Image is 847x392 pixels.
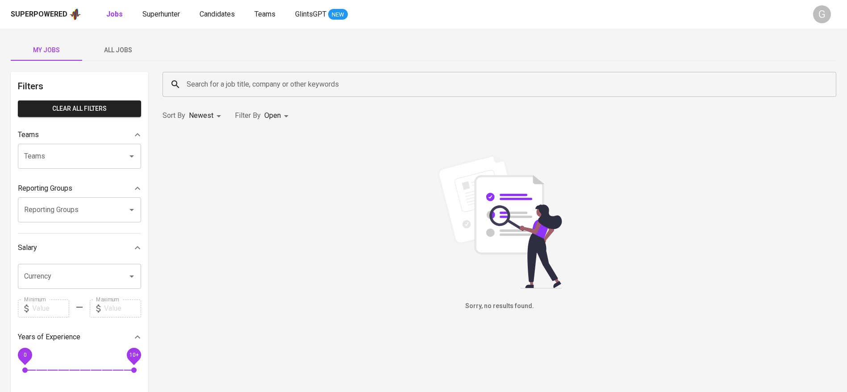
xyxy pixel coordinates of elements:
[189,108,224,124] div: Newest
[295,9,348,20] a: GlintsGPT NEW
[18,129,39,140] p: Teams
[813,5,831,23] div: G
[125,150,138,163] button: Open
[104,300,141,317] input: Value
[16,45,77,56] span: My Jobs
[18,332,80,342] p: Years of Experience
[328,10,348,19] span: NEW
[18,328,141,346] div: Years of Experience
[264,111,281,120] span: Open
[125,270,138,283] button: Open
[142,10,180,18] span: Superhunter
[163,301,836,311] h6: Sorry, no results found.
[18,100,141,117] button: Clear All filters
[25,103,134,114] span: Clear All filters
[255,10,275,18] span: Teams
[433,154,567,288] img: file_searching.svg
[235,110,261,121] p: Filter By
[189,110,213,121] p: Newest
[163,110,185,121] p: Sort By
[11,9,67,20] div: Superpowered
[23,351,26,358] span: 0
[32,300,69,317] input: Value
[106,9,125,20] a: Jobs
[142,9,182,20] a: Superhunter
[11,8,81,21] a: Superpoweredapp logo
[88,45,148,56] span: All Jobs
[125,204,138,216] button: Open
[200,9,237,20] a: Candidates
[200,10,235,18] span: Candidates
[69,8,81,21] img: app logo
[295,10,326,18] span: GlintsGPT
[18,79,141,93] h6: Filters
[18,183,72,194] p: Reporting Groups
[18,242,37,253] p: Salary
[129,351,138,358] span: 10+
[18,239,141,257] div: Salary
[18,179,141,197] div: Reporting Groups
[106,10,123,18] b: Jobs
[255,9,277,20] a: Teams
[264,108,292,124] div: Open
[18,126,141,144] div: Teams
